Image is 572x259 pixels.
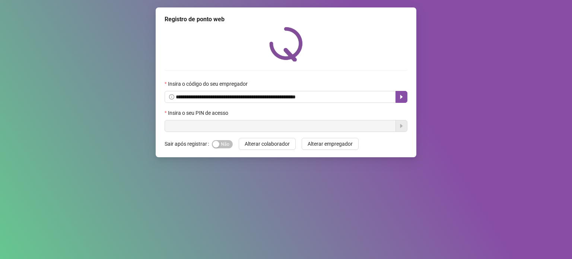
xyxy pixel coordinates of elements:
span: Alterar colaborador [245,140,290,148]
button: Alterar empregador [302,138,359,150]
label: Insira o código do seu empregador [165,80,252,88]
span: Alterar empregador [308,140,353,148]
img: QRPoint [269,27,303,61]
button: Alterar colaborador [239,138,296,150]
span: caret-right [398,94,404,100]
div: Registro de ponto web [165,15,407,24]
label: Insira o seu PIN de acesso [165,109,233,117]
label: Sair após registrar [165,138,212,150]
span: info-circle [169,94,174,100]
